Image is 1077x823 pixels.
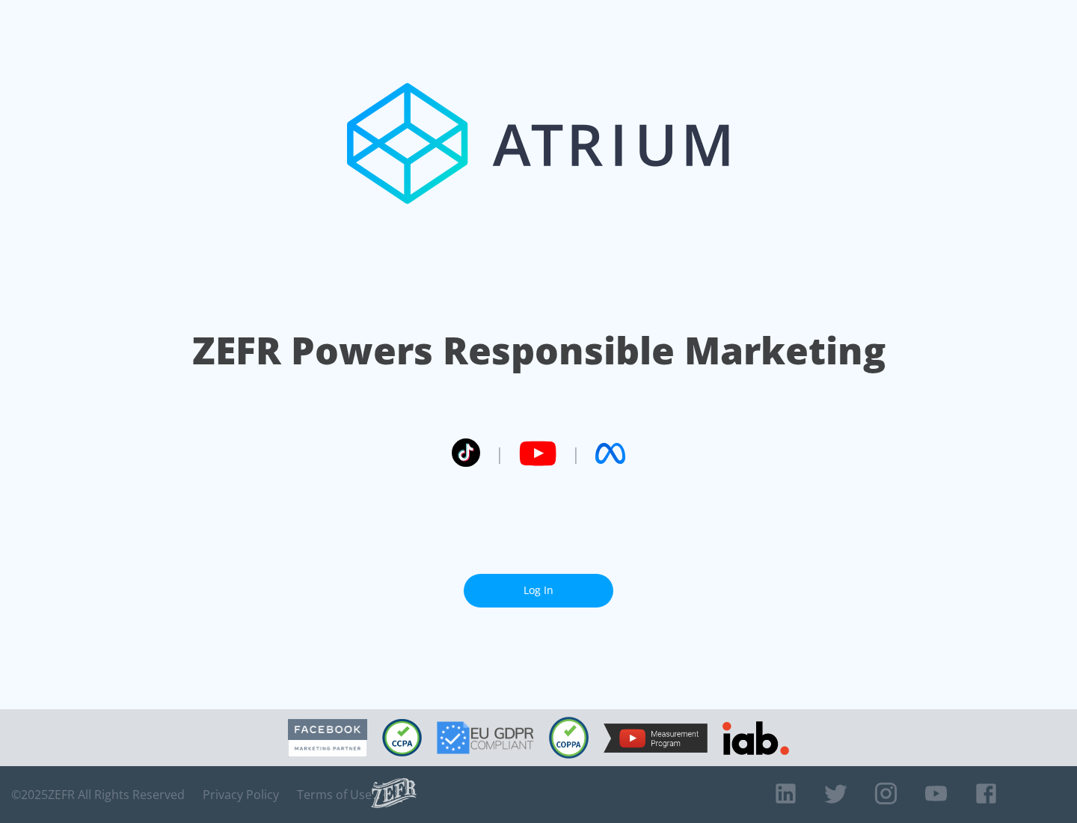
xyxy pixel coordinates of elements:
span: | [571,442,580,465]
h1: ZEFR Powers Responsible Marketing [192,325,886,376]
img: Facebook Marketing Partner [288,719,367,757]
a: Log In [464,574,613,608]
img: COPPA Compliant [549,717,589,759]
a: Terms of Use [297,787,372,802]
span: © 2025 ZEFR All Rights Reserved [11,787,185,802]
img: IAB [722,721,789,755]
a: Privacy Policy [203,787,279,802]
span: | [495,442,504,465]
img: YouTube Measurement Program [604,723,708,753]
img: CCPA Compliant [382,719,422,756]
img: GDPR Compliant [437,721,534,754]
